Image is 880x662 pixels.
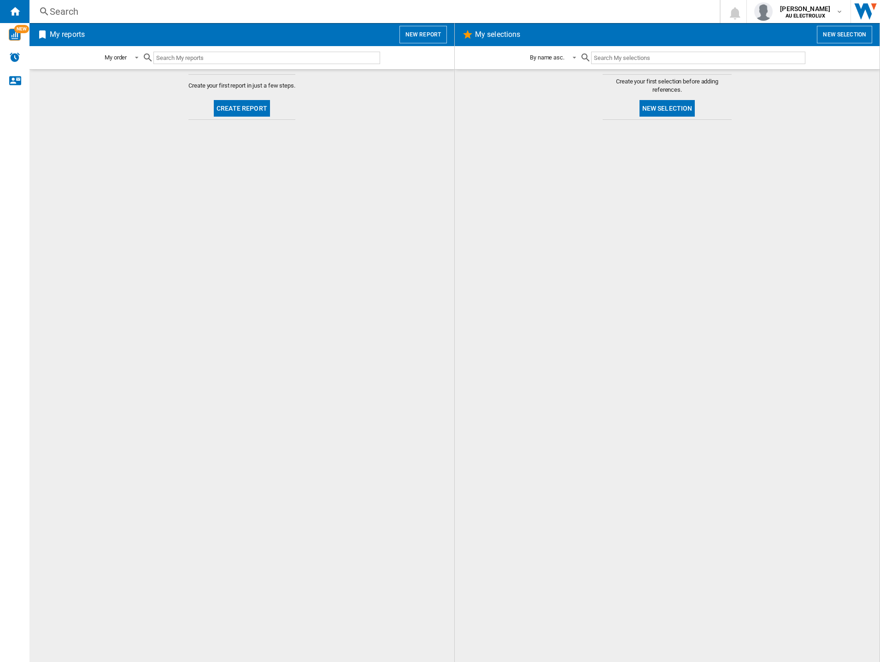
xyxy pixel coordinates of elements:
input: Search My selections [591,52,805,64]
button: New report [399,26,447,43]
span: Create your first report in just a few steps. [188,82,295,90]
img: wise-card.svg [9,29,21,41]
img: alerts-logo.svg [9,52,20,63]
span: NEW [14,25,29,33]
span: Create your first selection before adding references. [603,77,732,94]
button: New selection [639,100,695,117]
div: My order [105,54,127,61]
input: Search My reports [153,52,380,64]
img: profile.jpg [754,2,773,21]
button: New selection [817,26,872,43]
h2: My reports [48,26,87,43]
div: By name asc. [530,54,564,61]
div: Search [50,5,696,18]
span: [PERSON_NAME] [780,4,830,13]
h2: My selections [473,26,522,43]
button: Create report [214,100,270,117]
b: AU ELECTROLUX [786,13,825,19]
